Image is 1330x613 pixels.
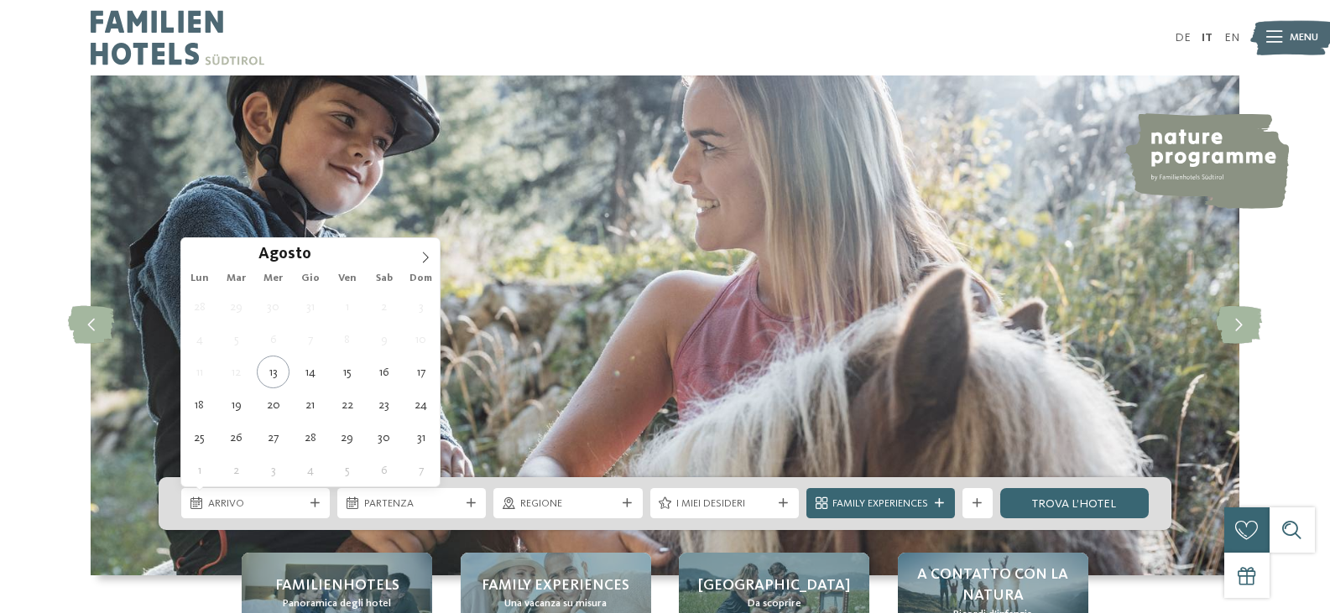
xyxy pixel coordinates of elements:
span: Settembre 2, 2025 [220,454,253,486]
span: Agosto 29, 2025 [331,421,363,454]
span: Dom [403,273,440,284]
span: Agosto 10, 2025 [404,323,437,356]
span: Panoramica degli hotel [283,596,391,611]
span: Agosto 28, 2025 [294,421,326,454]
span: Lun [181,273,218,284]
span: [GEOGRAPHIC_DATA] [698,575,850,596]
span: Agosto 12, 2025 [220,356,253,388]
span: Agosto 14, 2025 [294,356,326,388]
span: Gio [292,273,329,284]
span: Arrivo [208,496,304,512]
span: Mer [255,273,292,284]
span: Settembre 1, 2025 [183,454,216,486]
span: Menu [1290,30,1318,45]
span: Agosto 22, 2025 [331,388,363,421]
span: Luglio 30, 2025 [257,290,289,323]
span: Sab [366,273,403,284]
a: DE [1175,32,1191,44]
span: Regione [520,496,616,512]
span: Agosto 15, 2025 [331,356,363,388]
input: Year [311,245,367,262]
span: Agosto 21, 2025 [294,388,326,421]
span: Agosto [258,247,311,263]
span: Una vacanza su misura [504,596,607,611]
span: Agosto 26, 2025 [220,421,253,454]
span: Agosto 11, 2025 [183,356,216,388]
span: Da scoprire [748,596,801,611]
span: Luglio 28, 2025 [183,290,216,323]
span: Agosto 25, 2025 [183,421,216,454]
span: Agosto 4, 2025 [183,323,216,356]
span: Agosto 13, 2025 [257,356,289,388]
span: Settembre 7, 2025 [404,454,437,486]
span: Agosto 6, 2025 [257,323,289,356]
span: Agosto 3, 2025 [404,290,437,323]
span: Ven [329,273,366,284]
span: Agosto 20, 2025 [257,388,289,421]
span: I miei desideri [676,496,772,512]
span: Family experiences [482,575,629,596]
span: Agosto 2, 2025 [368,290,400,323]
span: Partenza [364,496,460,512]
img: Family hotel Alto Adige: the happy family places! [91,75,1239,575]
span: Agosto 23, 2025 [368,388,400,421]
span: Agosto 27, 2025 [257,421,289,454]
span: A contatto con la natura [913,564,1073,606]
span: Family Experiences [832,496,928,512]
span: Agosto 8, 2025 [331,323,363,356]
a: EN [1224,32,1239,44]
span: Agosto 9, 2025 [368,323,400,356]
img: nature programme by Familienhotels Südtirol [1123,113,1289,209]
span: Settembre 3, 2025 [257,454,289,486]
span: Agosto 31, 2025 [404,421,437,454]
span: Agosto 1, 2025 [331,290,363,323]
span: Familienhotels [275,575,399,596]
span: Agosto 16, 2025 [368,356,400,388]
span: Agosto 7, 2025 [294,323,326,356]
span: Luglio 29, 2025 [220,290,253,323]
span: Agosto 18, 2025 [183,388,216,421]
span: Luglio 31, 2025 [294,290,326,323]
span: Agosto 30, 2025 [368,421,400,454]
span: Agosto 17, 2025 [404,356,437,388]
a: IT [1202,32,1213,44]
span: Agosto 19, 2025 [220,388,253,421]
a: trova l’hotel [1000,488,1149,518]
span: Agosto 24, 2025 [404,388,437,421]
span: Mar [218,273,255,284]
span: Settembre 4, 2025 [294,454,326,486]
span: Agosto 5, 2025 [220,323,253,356]
span: Settembre 6, 2025 [368,454,400,486]
span: Settembre 5, 2025 [331,454,363,486]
